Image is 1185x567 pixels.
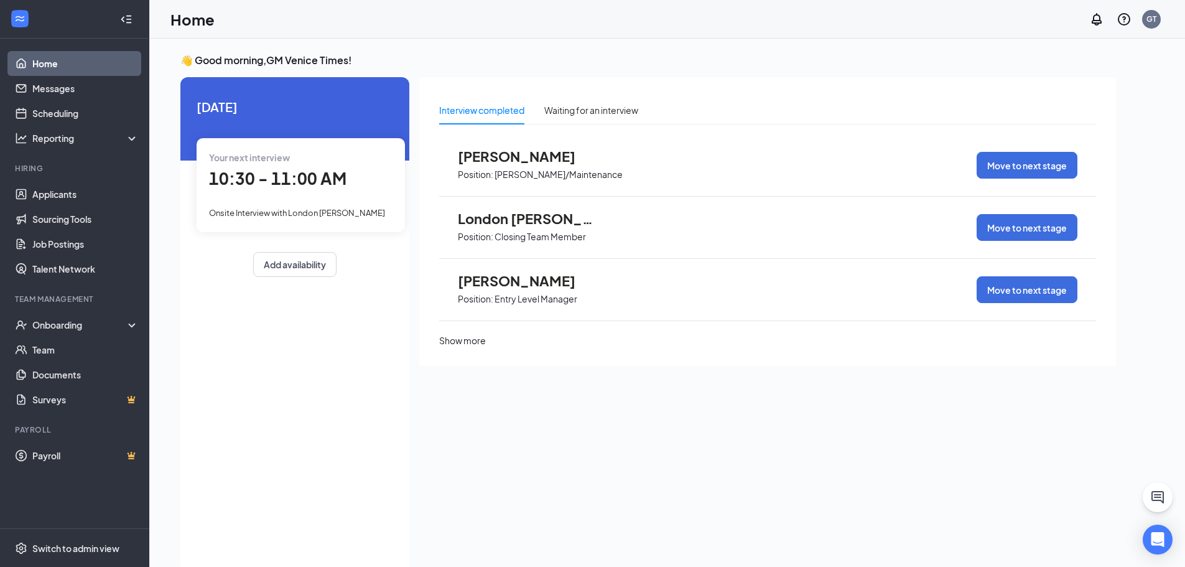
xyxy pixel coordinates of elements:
[32,207,139,232] a: Sourcing Tools
[544,103,638,117] div: Waiting for an interview
[32,337,139,362] a: Team
[209,168,346,189] span: 10:30 - 11:00 AM
[180,54,1116,67] h3: 👋 Good morning, GM Venice Times !
[15,542,27,555] svg: Settings
[495,169,623,180] p: [PERSON_NAME]/Maintenance
[32,51,139,76] a: Home
[439,103,524,117] div: Interview completed
[32,101,139,126] a: Scheduling
[15,163,136,174] div: Hiring
[977,152,1077,179] button: Move to next stage
[32,387,139,412] a: SurveysCrown
[15,132,27,144] svg: Analysis
[32,362,139,387] a: Documents
[32,132,139,144] div: Reporting
[32,319,128,331] div: Onboarding
[15,319,27,331] svg: UserCheck
[253,252,337,277] button: Add availability
[1117,12,1132,27] svg: QuestionInfo
[14,12,26,25] svg: WorkstreamLogo
[170,9,215,30] h1: Home
[32,182,139,207] a: Applicants
[1143,482,1173,512] button: ChatActive
[458,210,595,227] span: London [PERSON_NAME]
[209,208,385,218] span: Onsite Interview with London [PERSON_NAME]
[197,97,393,116] span: [DATE]
[458,148,595,164] span: [PERSON_NAME]
[209,152,290,163] span: Your next interview
[458,293,493,305] p: Position:
[120,13,132,26] svg: Collapse
[977,276,1077,303] button: Move to next stage
[495,231,586,243] p: Closing Team Member
[1143,525,1173,555] div: Open Intercom Messenger
[32,443,139,468] a: PayrollCrown
[977,214,1077,241] button: Move to next stage
[1150,490,1165,505] svg: ChatActive
[32,256,139,281] a: Talent Network
[495,293,577,305] p: Entry Level Manager
[458,273,595,289] span: [PERSON_NAME]
[458,169,493,180] p: Position:
[15,294,136,304] div: Team Management
[1089,12,1104,27] svg: Notifications
[32,542,119,555] div: Switch to admin view
[32,232,139,256] a: Job Postings
[32,76,139,101] a: Messages
[1146,14,1156,24] div: GT
[458,231,493,243] p: Position:
[439,334,486,347] div: Show more
[15,424,136,435] div: Payroll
